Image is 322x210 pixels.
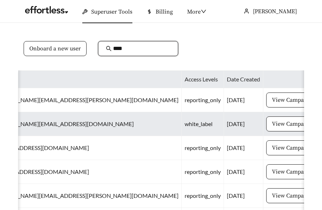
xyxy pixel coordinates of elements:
[224,88,263,112] td: [DATE]
[106,46,112,51] span: search
[272,167,314,176] span: View Campaigns
[266,116,320,131] button: View Campaigns
[182,160,224,184] td: reporting_only
[266,96,320,103] a: View Campaigns
[182,184,224,208] td: reporting_only
[182,136,224,160] td: reporting_only
[272,96,314,104] span: View Campaigns
[224,71,263,88] th: Date Created
[187,0,206,23] div: More
[182,71,224,88] th: Access Levels
[272,144,314,152] span: View Campaigns
[224,136,263,160] td: [DATE]
[29,44,81,53] span: Onboard a new user
[182,88,224,112] td: reporting_only
[266,144,320,151] a: View Campaigns
[201,9,206,14] span: down
[266,120,320,127] a: View Campaigns
[91,8,132,15] span: Superuser Tools
[156,8,173,15] span: Billing
[266,164,320,179] button: View Campaigns
[266,140,320,155] button: View Campaigns
[182,112,224,136] td: white_label
[24,41,87,56] button: Onboard a new user
[224,160,263,184] td: [DATE]
[253,8,297,15] span: [PERSON_NAME]
[266,168,320,175] a: View Campaigns
[272,120,314,128] span: View Campaigns
[224,184,263,208] td: [DATE]
[266,192,320,199] a: View Campaigns
[224,112,263,136] td: [DATE]
[266,92,320,107] button: View Campaigns
[272,191,314,200] span: View Campaigns
[266,188,320,203] button: View Campaigns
